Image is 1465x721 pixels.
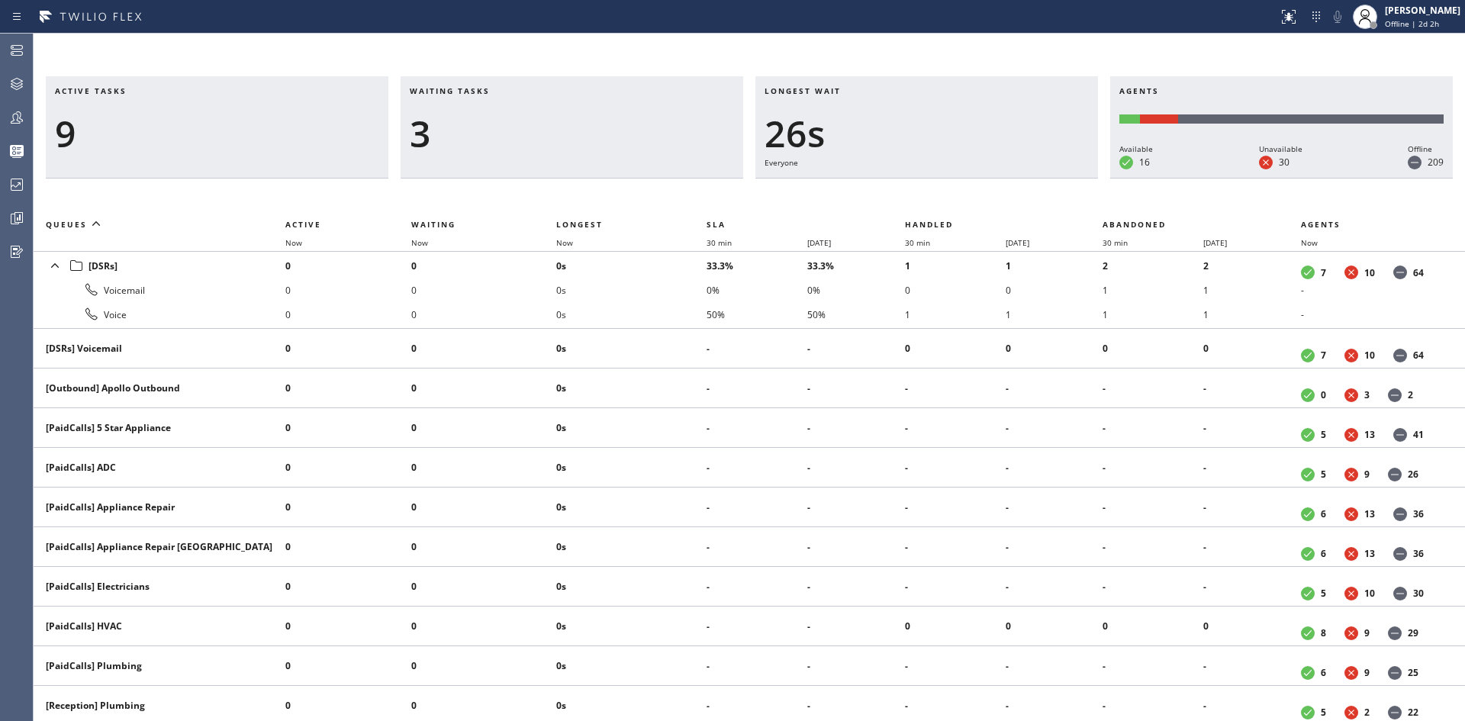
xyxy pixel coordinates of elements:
dt: Offline [1388,666,1402,680]
div: Available: 16 [1119,114,1140,124]
li: 0 [411,278,556,302]
li: - [707,535,807,559]
li: 0 [1203,336,1301,361]
li: - [707,455,807,480]
li: 0% [807,278,905,302]
li: - [707,575,807,599]
dd: 9 [1364,626,1370,639]
dt: Offline [1393,547,1407,561]
dt: Unavailable [1344,626,1358,640]
li: - [1203,654,1301,678]
dt: Available [1301,547,1315,561]
li: 0 [1203,614,1301,639]
dd: 10 [1364,349,1375,362]
dd: 5 [1321,706,1326,719]
li: 0 [1006,336,1103,361]
li: 0 [285,253,411,278]
li: - [905,535,1006,559]
li: 0s [556,376,707,401]
div: Offline [1408,142,1444,156]
li: - [1006,416,1103,440]
dd: 5 [1321,428,1326,441]
li: - [1103,376,1203,401]
li: - [807,495,905,520]
dd: 30 [1413,587,1424,600]
li: 0 [285,535,411,559]
div: [PaidCalls] 5 Star Appliance [46,421,273,434]
div: [DSRs] Voicemail [46,342,273,355]
dt: Available [1301,626,1315,640]
li: 0 [285,614,411,639]
li: - [1103,455,1203,480]
li: - [1301,302,1447,327]
dt: Available [1301,706,1315,719]
li: 0 [1103,614,1203,639]
li: 0 [285,455,411,480]
dt: Offline [1393,428,1407,442]
div: [PERSON_NAME] [1385,4,1460,17]
li: 0 [411,376,556,401]
dd: 10 [1364,266,1375,279]
li: 33.3% [707,253,807,278]
span: Waiting tasks [410,85,490,96]
div: [PaidCalls] HVAC [46,620,273,632]
dd: 10 [1364,587,1375,600]
div: [DSRs] [46,255,273,276]
li: 0 [1006,278,1103,302]
li: - [807,575,905,599]
dd: 3 [1364,388,1370,401]
dd: 16 [1139,156,1150,169]
div: 3 [410,111,734,156]
li: - [707,654,807,678]
li: 2 [1203,253,1301,278]
dd: 25 [1408,666,1418,679]
span: Offline | 2d 2h [1385,18,1439,29]
dt: Available [1301,428,1315,442]
li: - [905,575,1006,599]
li: - [1103,654,1203,678]
li: - [1103,416,1203,440]
li: 0s [556,575,707,599]
dd: 7 [1321,349,1326,362]
li: 0 [411,694,556,718]
li: - [707,614,807,639]
dd: 36 [1413,547,1424,560]
dd: 5 [1321,587,1326,600]
li: 0 [1103,336,1203,361]
li: - [1203,376,1301,401]
li: - [1203,535,1301,559]
li: 33.3% [807,253,905,278]
li: 0 [285,654,411,678]
dt: Offline [1393,587,1407,600]
li: - [807,416,905,440]
li: 0 [285,376,411,401]
li: 2 [1103,253,1203,278]
dd: 64 [1413,349,1424,362]
li: 1 [1006,253,1103,278]
div: [Reception] Plumbing [46,699,273,712]
dt: Available [1119,156,1133,169]
li: - [1203,575,1301,599]
dt: Offline [1388,706,1402,719]
div: Everyone [765,156,1089,169]
dt: Unavailable [1344,349,1358,362]
span: Longest wait [765,85,841,96]
li: 0s [556,253,707,278]
div: 26s [765,111,1089,156]
dt: Offline [1393,266,1407,279]
div: [PaidCalls] Appliance Repair [GEOGRAPHIC_DATA] [46,540,273,553]
dd: 9 [1364,666,1370,679]
span: [DATE] [807,237,831,248]
li: 0 [411,253,556,278]
dd: 13 [1364,507,1375,520]
span: Waiting [411,219,456,230]
dt: Unavailable [1344,507,1358,521]
li: - [1203,416,1301,440]
li: - [905,416,1006,440]
dd: 36 [1413,507,1424,520]
li: 0 [1006,614,1103,639]
li: 0s [556,336,707,361]
dt: Available [1301,388,1315,402]
li: - [707,376,807,401]
li: 0 [411,575,556,599]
